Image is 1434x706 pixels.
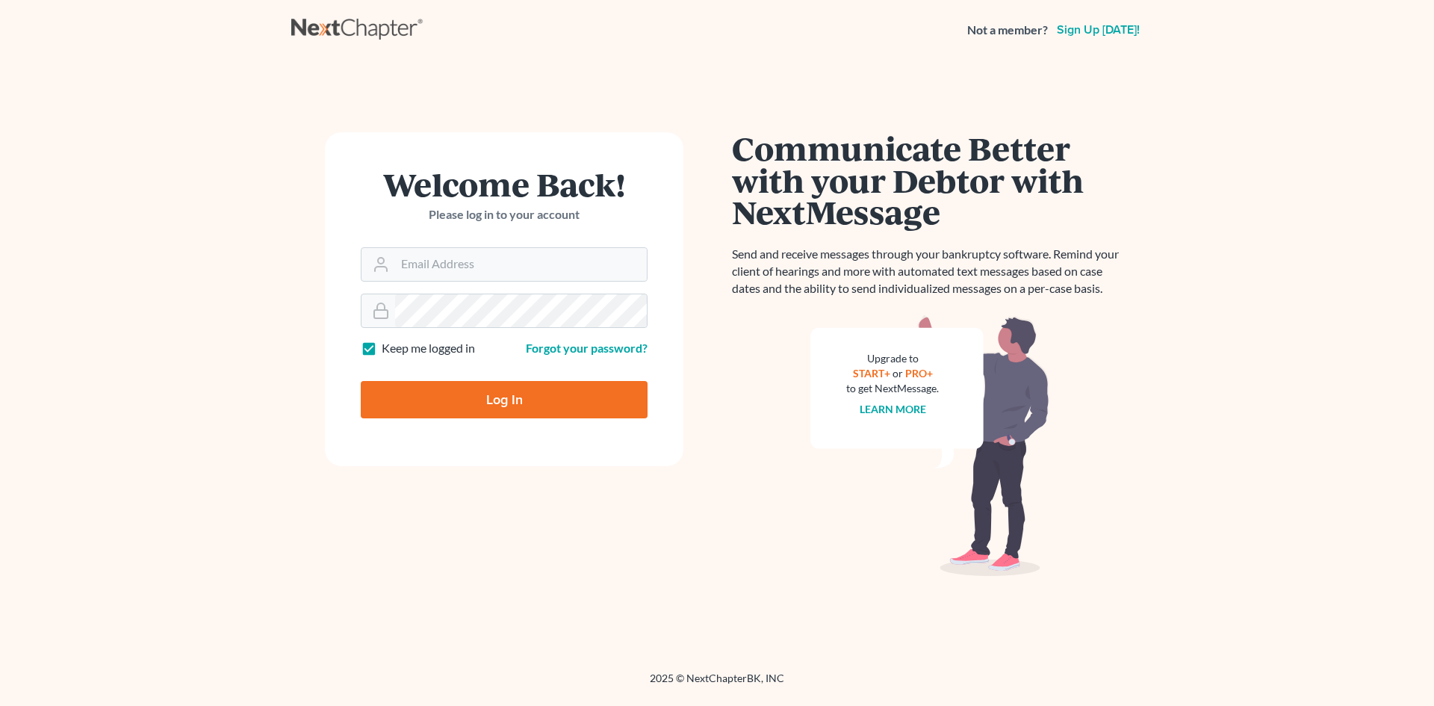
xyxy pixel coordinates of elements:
div: Upgrade to [846,351,939,366]
a: Sign up [DATE]! [1054,24,1143,36]
div: to get NextMessage. [846,381,939,396]
div: 2025 © NextChapterBK, INC [291,671,1143,698]
input: Email Address [395,248,647,281]
p: Send and receive messages through your bankruptcy software. Remind your client of hearings and mo... [732,246,1128,297]
a: START+ [853,367,890,380]
strong: Not a member? [967,22,1048,39]
span: or [893,367,903,380]
input: Log In [361,381,648,418]
a: PRO+ [905,367,933,380]
img: nextmessage_bg-59042aed3d76b12b5cd301f8e5b87938c9018125f34e5fa2b7a6b67550977c72.svg [810,315,1049,577]
a: Forgot your password? [526,341,648,355]
p: Please log in to your account [361,206,648,223]
a: Learn more [860,403,926,415]
label: Keep me logged in [382,340,475,357]
h1: Welcome Back! [361,168,648,200]
h1: Communicate Better with your Debtor with NextMessage [732,132,1128,228]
